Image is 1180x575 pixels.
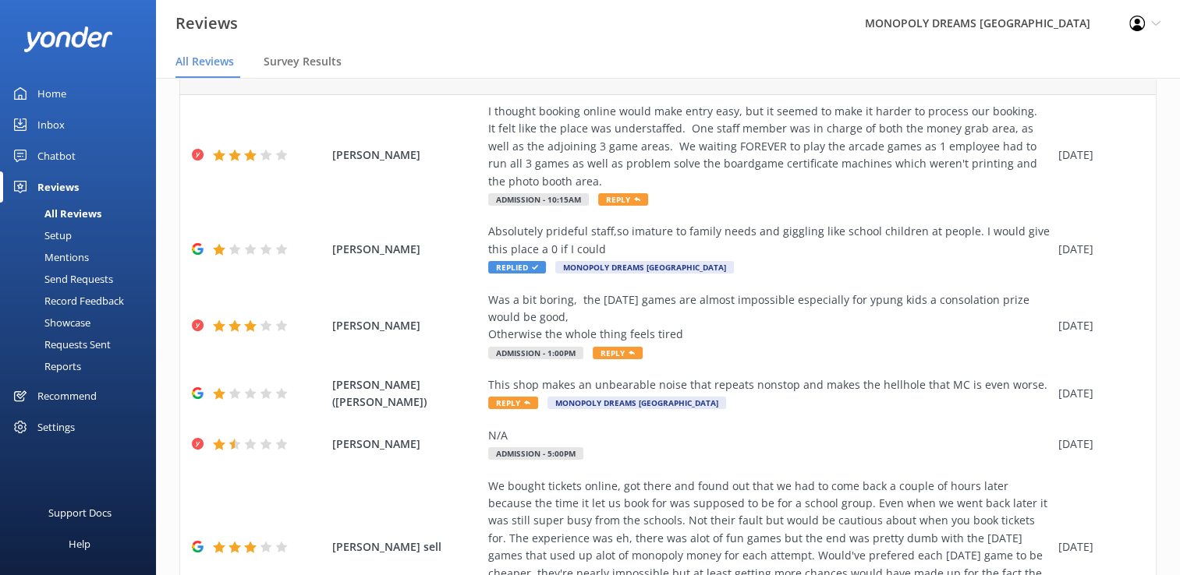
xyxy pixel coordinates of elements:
span: Survey Results [264,54,342,69]
span: Reply [488,397,538,409]
a: Requests Sent [9,333,156,355]
span: Admission - 10:15am [488,193,589,206]
div: Reviews [37,171,79,203]
div: Support Docs [48,497,112,528]
div: Chatbot [37,140,76,171]
div: Absolutely prideful staff,so imature to family needs and giggling like school children at people.... [488,223,1051,258]
div: I thought booking online would make entry easy, but it seemed to make it harder to process our bo... [488,103,1051,190]
span: MONOPOLY DREAMS [GEOGRAPHIC_DATA] [555,261,734,273]
div: Recommend [37,380,97,411]
div: Reports [9,355,81,377]
div: Was a bit boring, the [DATE] games are almost impossible especially for ypung kids a consolation ... [488,291,1051,344]
div: Home [37,78,66,109]
div: Requests Sent [9,333,111,355]
div: This shop makes an unbearable noise that repeats nonstop and makes the hellhole that MC is even w... [488,376,1051,393]
a: Setup [9,224,156,246]
a: Reports [9,355,156,377]
div: Record Feedback [9,290,124,312]
span: Reply [598,193,648,206]
span: [PERSON_NAME] [332,146,480,164]
div: Showcase [9,312,90,333]
span: [PERSON_NAME] [332,436,480,453]
a: Record Feedback [9,290,156,312]
div: N/A [488,427,1051,444]
div: Mentions [9,246,89,268]
span: Replied [488,261,546,273]
div: [DATE] [1058,317,1136,334]
a: Send Requests [9,268,156,290]
div: Send Requests [9,268,113,290]
span: [PERSON_NAME] ([PERSON_NAME]) [332,376,480,411]
div: [DATE] [1058,241,1136,258]
div: [DATE] [1058,385,1136,402]
a: All Reviews [9,203,156,224]
div: All Reviews [9,203,101,224]
h3: Reviews [175,11,238,36]
span: Reply [593,347,643,359]
span: [PERSON_NAME] [332,317,480,334]
div: Settings [37,411,75,443]
a: Mentions [9,246,156,268]
span: All Reviews [175,54,234,69]
span: Admission - 1:00pm [488,347,583,359]
div: Setup [9,224,72,246]
span: [PERSON_NAME] [332,241,480,258]
div: Help [69,528,90,559]
div: [DATE] [1058,436,1136,453]
img: yonder-white-logo.png [23,26,113,52]
div: Inbox [37,109,65,140]
div: [DATE] [1058,146,1136,164]
span: [PERSON_NAME] sell [332,538,480,556]
span: Admission - 5:00pm [488,447,583,460]
a: Showcase [9,312,156,333]
span: MONOPOLY DREAMS [GEOGRAPHIC_DATA] [547,397,726,409]
div: [DATE] [1058,538,1136,556]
